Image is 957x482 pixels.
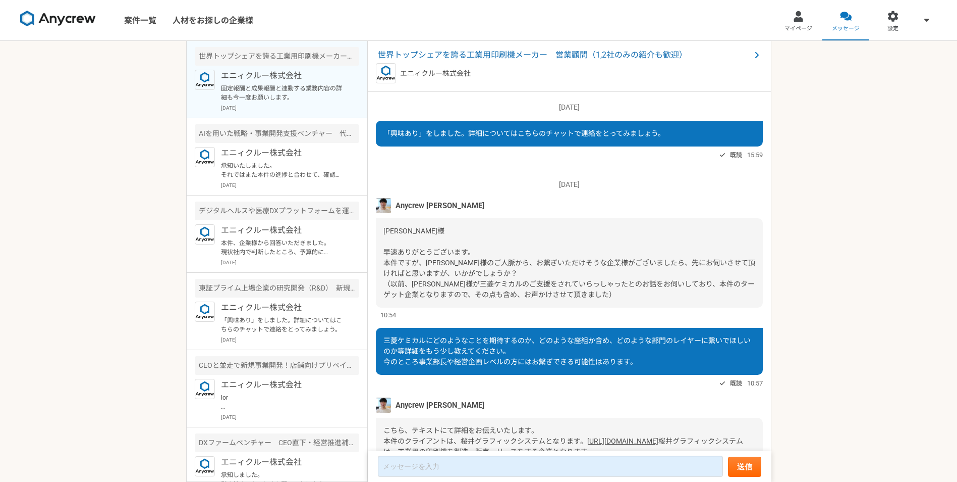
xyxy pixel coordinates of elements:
[195,356,359,375] div: CEOと並走で新規事業開発！店舗向けプリペイドサービスの事業開発
[376,102,763,113] p: [DATE]
[378,49,751,61] span: 世界トップシェアを誇る工業用印刷機メーカー 営業顧問（1,2社のみの紹介も歓迎）
[221,147,346,159] p: エニィクルー株式会社
[747,150,763,160] span: 15:59
[832,25,860,33] span: メッセージ
[221,84,346,102] p: 固定報酬と成果報酬と連動する業務内容の詳細も今一度お願いします。
[195,302,215,322] img: logo_text_blue_01.png
[221,161,346,179] p: 承知いたしました。 それではまた本件の進捗と合わせて、確認をさせて頂きますので、よろしくお願いいたします。
[383,426,587,445] span: こちら、テキストにて詳細をお伝えいたします。 本件のクライアントは、桜井グラフィックシステムとなります。
[747,378,763,388] span: 10:57
[195,147,215,167] img: logo_text_blue_01.png
[221,456,346,468] p: エニィクルー株式会社
[195,379,215,399] img: logo_text_blue_01.png
[221,181,359,189] p: [DATE]
[195,202,359,220] div: デジタルヘルスや医療DXプラットフォームを運営企業：COOサポート（事業企画）
[221,70,346,82] p: エニィクルー株式会社
[730,149,742,161] span: 既読
[396,200,484,211] span: Anycrew [PERSON_NAME]
[730,377,742,390] span: 既読
[376,398,391,413] img: %E3%83%95%E3%82%9A%E3%83%AD%E3%83%95%E3%82%A3%E3%83%BC%E3%83%AB%E7%94%BB%E5%83%8F%E3%81%AE%E3%82%...
[376,63,396,83] img: logo_text_blue_01.png
[221,393,346,411] p: lor Ipsumdolorsitam。 consecteturadipiscingeli。 seddoeiusm、temporincididuntutlab、etdoloremagnaali。...
[400,68,471,79] p: エニィクルー株式会社
[728,457,761,477] button: 送信
[376,198,391,213] img: %E3%83%95%E3%82%9A%E3%83%AD%E3%83%95%E3%82%A3%E3%83%BC%E3%83%AB%E7%94%BB%E5%83%8F%E3%81%AE%E3%82%...
[383,129,665,137] span: 「興味あり」をしました。詳細についてはこちらのチャットで連絡をとってみましょう。
[383,336,751,366] span: 三菱ケミカルにどのようなことを期待するのか、どのような座組か含め、どのような部門のレイヤーに繋いでほしいのか等詳細をもう少し教えてください。 今のところ事業部長や経営企画レベルの方にはお繋ぎでき...
[195,433,359,452] div: DXファームベンチャー CEO直下・経営推進補佐（若手・月1出社）
[587,437,658,445] a: [URL][DOMAIN_NAME]
[195,124,359,143] div: AIを用いた戦略・事業開発支援ベンチャー 代表のメンター（業務コンサルタント）
[221,238,346,257] p: 本件、企業様から回答いただきました。 現状社内で判断したところ、予算的に[PERSON_NAME]様のご要望はお受けするには難しいとお話をいただきました。 また別候補でアシスタント経験がある方が...
[195,456,215,476] img: logo_text_blue_01.png
[221,104,359,112] p: [DATE]
[221,224,346,236] p: エニィクルー株式会社
[784,25,812,33] span: マイページ
[195,279,359,298] div: 東証プライム上場企業の研究開発（R&D） 新規事業開発
[376,179,763,190] p: [DATE]
[221,336,359,344] p: [DATE]
[221,259,359,266] p: [DATE]
[221,302,346,314] p: エニィクルー株式会社
[20,11,96,27] img: 8DqYSo04kwAAAAASUVORK5CYII=
[221,379,346,391] p: エニィクルー株式会社
[383,227,755,299] span: [PERSON_NAME]様 早速ありがとうございます。 本件ですが、[PERSON_NAME]様のご人脈から、お繋ぎいただけそうな企業様がございましたら、先にお伺いさせて頂ければと思いますが、...
[396,400,484,411] span: Anycrew [PERSON_NAME]
[221,316,346,334] p: 「興味あり」をしました。詳細についてはこちらのチャットで連絡をとってみましょう。
[195,47,359,66] div: 世界トップシェアを誇る工業用印刷機メーカー 営業顧問（1,2社のみの紹介も歓迎）
[195,224,215,245] img: logo_text_blue_01.png
[380,310,396,320] span: 10:54
[887,25,898,33] span: 設定
[195,70,215,90] img: logo_text_blue_01.png
[221,413,359,421] p: [DATE]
